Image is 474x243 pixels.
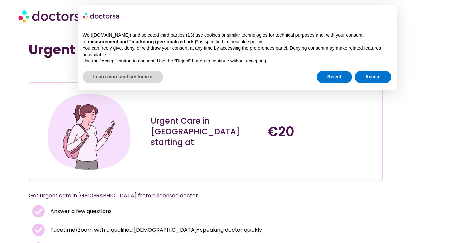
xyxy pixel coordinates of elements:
[355,71,392,83] button: Accept
[267,124,378,140] h4: €20
[83,32,392,45] p: We ([DOMAIN_NAME]) and selected third parties (13) use cookies or similar technologies for techni...
[45,88,133,176] img: Illustration depicting a young woman in a casual outfit, engaged with her smartphone. She has a p...
[236,39,262,44] a: cookie policy
[151,116,261,148] div: Urgent Care in [GEOGRAPHIC_DATA] starting at
[83,71,163,83] button: Learn more and customize
[83,11,120,21] img: logo
[49,207,112,216] span: Answer a few questions
[32,67,132,75] iframe: Customer reviews powered by Trustpilot
[88,39,198,44] strong: measurement and “marketing (personalized ads)”
[29,42,383,58] h1: Urgent Care Near Me [GEOGRAPHIC_DATA]
[83,58,392,64] p: Use the “Accept” button to consent. Use the “Reject” button to continue without accepting.
[317,71,352,83] button: Reject
[29,191,367,200] p: Get urgent care in [GEOGRAPHIC_DATA] from a licensed doctor.
[83,45,392,58] p: You can freely give, deny, or withdraw your consent at any time by accessing the preferences pane...
[49,225,262,235] span: Facetime/Zoom with a qualified [DEMOGRAPHIC_DATA]-speaking doctor quickly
